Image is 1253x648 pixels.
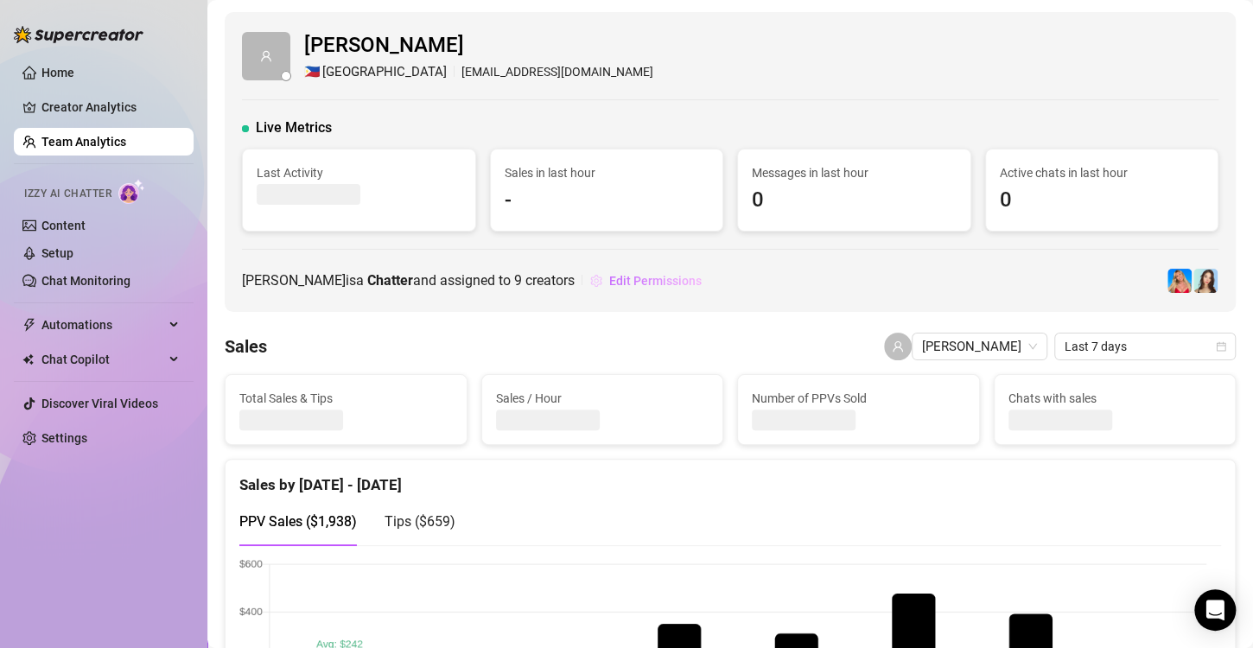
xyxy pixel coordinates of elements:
img: AI Chatter [118,179,145,204]
a: Team Analytics [41,135,126,149]
img: Ashley [1167,269,1192,293]
span: Sales in last hour [505,163,709,182]
span: Number of PPVs Sold [752,389,965,408]
div: [EMAIL_ADDRESS][DOMAIN_NAME] [304,62,653,83]
span: PPV Sales ( $1,938 ) [239,513,357,530]
img: Chat Copilot [22,353,34,365]
span: Chats with sales [1008,389,1222,408]
span: Last Activity [257,163,461,182]
button: Edit Permissions [589,267,703,295]
span: Tips ( $659 ) [385,513,455,530]
span: Messages in last hour [752,163,957,182]
span: 🇵🇭 [304,62,321,83]
span: Total Sales & Tips [239,389,453,408]
span: Izzy AI Chatter [24,186,111,202]
a: Home [41,66,74,79]
span: Khristine [922,334,1037,359]
span: Edit Permissions [609,274,702,288]
a: Setup [41,246,73,260]
span: 9 [514,272,522,289]
span: Chat Copilot [41,346,164,373]
span: calendar [1216,341,1226,352]
span: 0 [1000,184,1205,217]
a: Settings [41,431,87,445]
span: Sales / Hour [496,389,709,408]
a: Discover Viral Videos [41,397,158,410]
div: Sales by [DATE] - [DATE] [239,460,1221,497]
span: Automations [41,311,164,339]
b: Chatter [367,272,413,289]
a: Content [41,219,86,232]
span: [PERSON_NAME] is a and assigned to creators [242,270,575,291]
span: Active chats in last hour [1000,163,1205,182]
span: [PERSON_NAME] [304,29,653,62]
span: 0 [752,184,957,217]
h4: Sales [225,334,267,359]
span: user [892,340,904,353]
div: Open Intercom Messenger [1194,589,1236,631]
span: Live Metrics [256,118,332,138]
a: Chat Monitoring [41,274,130,288]
span: thunderbolt [22,318,36,332]
span: [GEOGRAPHIC_DATA] [322,62,447,83]
img: logo-BBDzfeDw.svg [14,26,143,43]
a: Creator Analytics [41,93,180,121]
span: user [260,50,272,62]
span: setting [590,275,602,287]
span: - [505,184,709,217]
img: Amelia [1193,269,1218,293]
span: Last 7 days [1065,334,1225,359]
